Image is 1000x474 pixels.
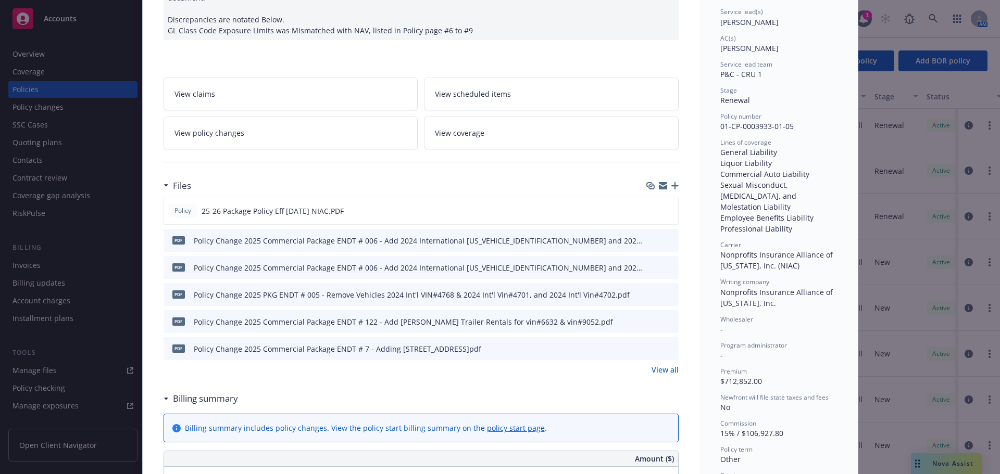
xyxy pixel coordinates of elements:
[665,316,674,327] button: preview file
[720,428,783,438] span: 15% / $106,927.80
[720,287,835,308] span: Nonprofits Insurance Alliance of [US_STATE], Inc.
[173,392,238,405] h3: Billing summary
[172,317,185,325] span: pdf
[665,206,674,216] button: preview file
[172,236,185,244] span: pdf
[720,341,787,350] span: Program administrator
[435,88,511,99] span: View scheduled items
[720,376,762,386] span: $712,852.00
[172,263,185,271] span: pdf
[720,7,763,16] span: Service lead(s)
[720,324,723,334] span: -
[194,262,644,273] div: Policy Change 2025 Commercial Package ENDT # 006 - Add 2024 International [US_VEHICLE_IDENTIFICAT...
[720,17,779,27] span: [PERSON_NAME]
[720,419,756,428] span: Commission
[720,69,762,79] span: P&C - CRU 1
[665,343,674,354] button: preview file
[720,212,837,223] div: Employee Benefits Liability
[648,206,656,216] button: download file
[185,422,547,433] div: Billing summary includes policy changes. View the policy start billing summary on the .
[720,250,835,271] span: Nonprofits Insurance Alliance of [US_STATE], Inc. (NIAC)
[648,316,657,327] button: download file
[174,127,244,138] span: View policy changes
[720,43,779,53] span: [PERSON_NAME]
[720,158,837,169] div: Liquor Liability
[424,117,679,149] a: View coverage
[720,86,737,95] span: Stage
[172,206,193,215] span: Policy
[720,60,772,69] span: Service lead team
[720,277,769,286] span: Writing company
[720,454,741,464] span: Other
[172,290,185,298] span: pdf
[720,350,723,360] span: -
[635,453,674,464] span: Amount ($)
[164,392,238,405] div: Billing summary
[720,169,837,180] div: Commercial Auto Liability
[665,235,674,246] button: preview file
[648,235,657,246] button: download file
[720,95,750,105] span: Renewal
[174,88,215,99] span: View claims
[164,179,191,193] div: Files
[665,289,674,300] button: preview file
[164,78,418,110] a: View claims
[194,289,630,300] div: Policy Change 2025 PKG ENDT # 005 - Remove Vehicles 2024 Int'l VIN#4768 & 2024 Int'l Vin#4701, an...
[487,423,545,433] a: policy start page
[652,364,679,375] a: View all
[173,179,191,193] h3: Files
[194,316,613,327] div: Policy Change 2025 Commercial Package ENDT # 122 - Add [PERSON_NAME] Trailer Rentals for vin#6632...
[648,289,657,300] button: download file
[648,262,657,273] button: download file
[194,343,481,354] div: Policy Change 2025 Commercial Package ENDT # 7 - Adding [STREET_ADDRESS]pdf
[720,34,736,43] span: AC(s)
[435,127,484,138] span: View coverage
[720,240,741,249] span: Carrier
[202,206,344,216] span: 25-26 Package Policy Eff [DATE] NIAC.PDF
[720,315,753,324] span: Wholesaler
[665,262,674,273] button: preview file
[720,180,837,212] div: Sexual Misconduct, [MEDICAL_DATA], and Molestation Liability
[164,117,418,149] a: View policy changes
[172,344,185,352] span: pdf
[424,78,679,110] a: View scheduled items
[720,147,837,158] div: General Liability
[720,138,771,147] span: Lines of coverage
[720,393,829,402] span: Newfront will file state taxes and fees
[720,223,837,234] div: Professional Liability
[720,112,761,121] span: Policy number
[720,367,747,376] span: Premium
[194,235,644,246] div: Policy Change 2025 Commercial Package ENDT # 006 - Add 2024 International [US_VEHICLE_IDENTIFICAT...
[648,343,657,354] button: download file
[720,445,753,454] span: Policy term
[720,402,730,412] span: No
[720,121,794,131] span: 01-CP-0003933-01-05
